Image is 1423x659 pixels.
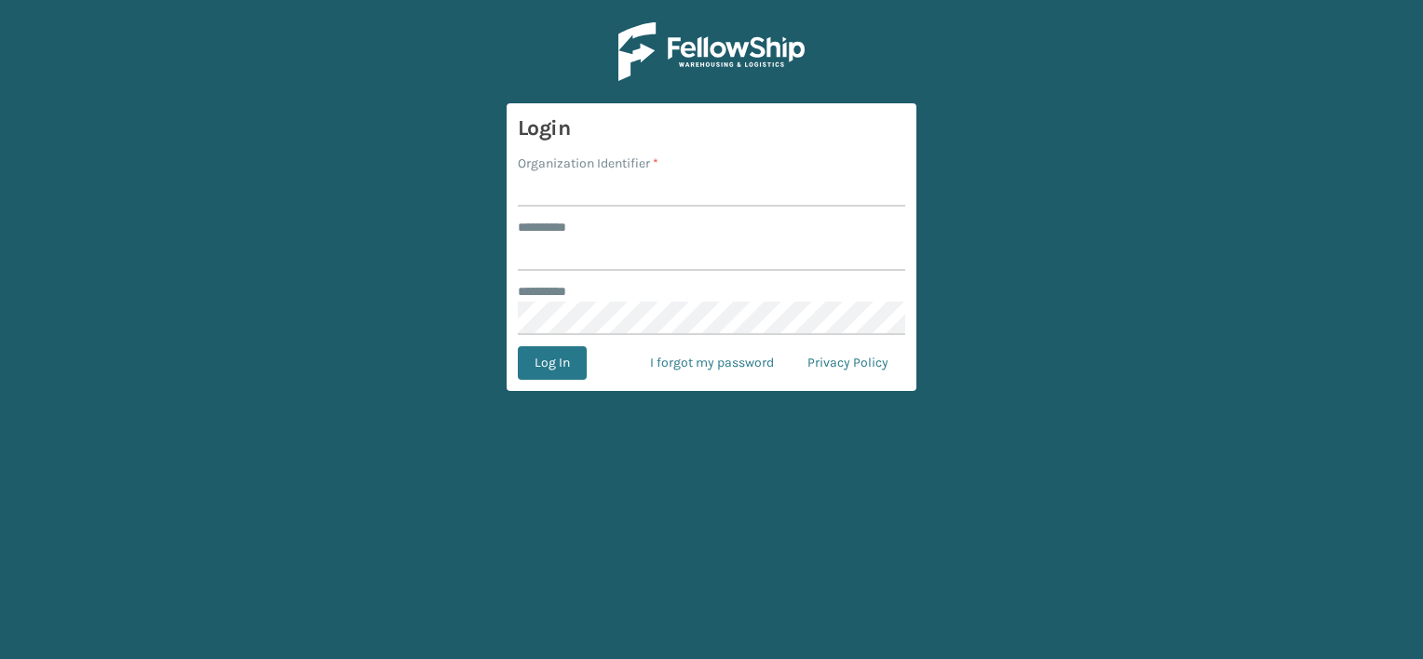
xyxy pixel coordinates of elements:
[518,346,587,380] button: Log In
[618,22,805,81] img: Logo
[633,346,791,380] a: I forgot my password
[518,154,658,173] label: Organization Identifier
[518,114,905,142] h3: Login
[791,346,905,380] a: Privacy Policy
